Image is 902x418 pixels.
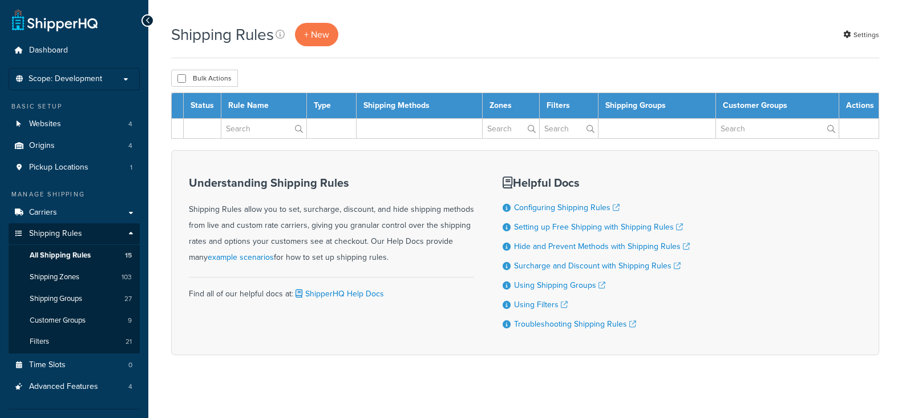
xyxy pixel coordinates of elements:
[9,40,140,61] a: Dashboard
[30,251,91,260] span: All Shipping Rules
[189,176,474,189] h3: Understanding Shipping Rules
[482,93,539,119] th: Zones
[29,382,98,392] span: Advanced Features
[29,229,82,239] span: Shipping Rules
[540,119,598,138] input: Search
[29,163,88,172] span: Pickup Locations
[30,272,79,282] span: Shipping Zones
[125,251,132,260] span: 15
[29,46,68,55] span: Dashboard
[514,260,681,272] a: Surcharge and Discount with Shipping Rules
[9,267,140,288] li: Shipping Zones
[171,23,274,46] h1: Shipping Rules
[171,70,238,87] button: Bulk Actions
[9,331,140,352] li: Filters
[9,202,140,223] a: Carriers
[539,93,598,119] th: Filters
[514,221,683,233] a: Setting up Free Shipping with Shipping Rules
[483,119,539,138] input: Search
[9,135,140,156] a: Origins 4
[128,360,132,370] span: 0
[124,294,132,304] span: 27
[9,245,140,266] li: All Shipping Rules
[30,294,82,304] span: Shipping Groups
[9,288,140,310] li: Shipping Groups
[9,310,140,331] li: Customer Groups
[30,316,86,325] span: Customer Groups
[304,28,329,41] span: + New
[128,119,132,129] span: 4
[29,141,55,151] span: Origins
[128,141,132,151] span: 4
[9,102,140,111] div: Basic Setup
[9,245,140,266] a: All Shipping Rules 15
[503,176,690,189] h3: Helpful Docs
[12,9,98,31] a: ShipperHQ Home
[514,279,605,291] a: Using Shipping Groups
[9,355,140,376] li: Time Slots
[29,119,61,129] span: Websites
[30,337,49,347] span: Filters
[715,93,839,119] th: Customer Groups
[221,119,306,138] input: Search
[9,310,140,331] a: Customer Groups 9
[122,272,132,282] span: 103
[514,202,620,214] a: Configuring Shipping Rules
[9,190,140,199] div: Manage Shipping
[29,208,57,218] span: Carriers
[295,23,338,46] a: + New
[208,251,274,263] a: example scenarios
[9,157,140,178] li: Pickup Locations
[9,114,140,135] li: Websites
[9,376,140,397] a: Advanced Features 4
[9,223,140,353] li: Shipping Rules
[9,114,140,135] a: Websites 4
[9,267,140,288] a: Shipping Zones 103
[514,240,690,252] a: Hide and Prevent Methods with Shipping Rules
[9,288,140,310] a: Shipping Groups 27
[9,135,140,156] li: Origins
[9,331,140,352] a: Filters 21
[128,382,132,392] span: 4
[9,157,140,178] a: Pickup Locations 1
[356,93,482,119] th: Shipping Methods
[130,163,132,172] span: 1
[514,318,636,330] a: Troubleshooting Shipping Rules
[9,355,140,376] a: Time Slots 0
[184,93,221,119] th: Status
[29,360,66,370] span: Time Slots
[716,119,839,138] input: Search
[9,223,140,244] a: Shipping Rules
[293,288,384,300] a: ShipperHQ Help Docs
[843,27,879,43] a: Settings
[514,299,568,311] a: Using Filters
[189,176,474,266] div: Shipping Rules allow you to set, surcharge, discount, and hide shipping methods from live and cus...
[9,376,140,397] li: Advanced Features
[128,316,132,325] span: 9
[29,74,102,84] span: Scope: Development
[598,93,715,119] th: Shipping Groups
[221,93,307,119] th: Rule Name
[839,93,879,119] th: Actions
[307,93,356,119] th: Type
[126,337,132,347] span: 21
[189,277,474,302] div: Find all of our helpful docs at:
